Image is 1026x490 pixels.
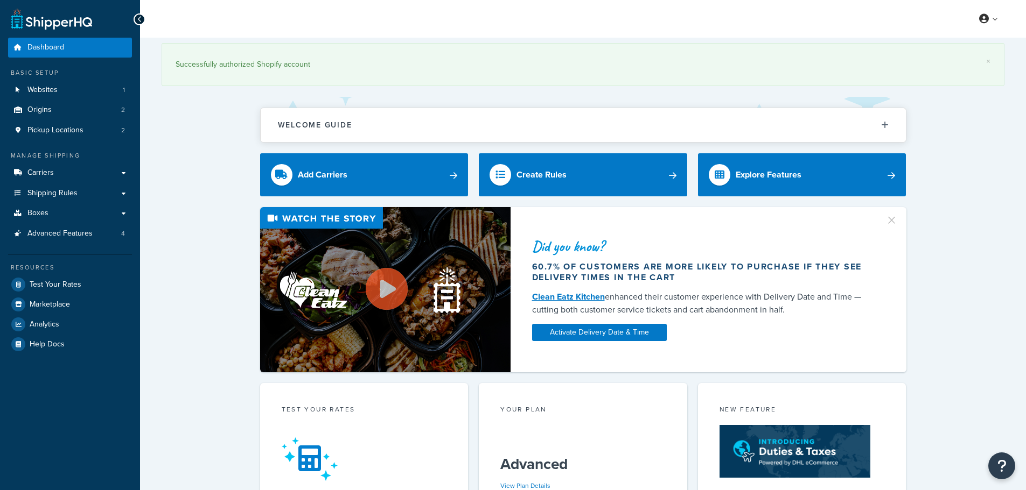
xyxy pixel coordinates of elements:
[532,261,873,283] div: 60.7% of customers are more likely to purchase if they see delivery times in the cart
[8,38,132,58] a: Dashboard
[8,224,132,244] li: Advanced Features
[27,209,48,218] span: Boxes
[282,404,447,417] div: Test your rates
[479,153,687,196] a: Create Rules
[27,189,78,198] span: Shipping Rules
[8,224,132,244] a: Advanced Features4
[123,86,125,95] span: 1
[500,404,666,417] div: Your Plan
[8,68,132,77] div: Basic Setup
[517,167,567,182] div: Create Rules
[8,80,132,100] a: Websites1
[260,153,469,196] a: Add Carriers
[8,315,132,334] a: Analytics
[8,163,132,183] a: Carriers
[27,43,64,52] span: Dashboard
[8,100,132,120] a: Origins2
[8,80,132,100] li: Websites
[8,335,132,354] a: Help Docs
[27,126,83,135] span: Pickup Locations
[8,120,132,140] li: Pickup Locations
[121,229,125,238] span: 4
[278,121,352,129] h2: Welcome Guide
[30,320,59,329] span: Analytics
[27,168,54,177] span: Carriers
[8,263,132,272] div: Resources
[8,151,132,160] div: Manage Shipping
[8,183,132,203] a: Shipping Rules
[176,57,990,72] div: Successfully authorized Shopify account
[30,280,81,289] span: Test Your Rates
[27,86,58,95] span: Websites
[8,203,132,223] a: Boxes
[27,105,52,115] span: Origins
[298,167,347,182] div: Add Carriers
[8,100,132,120] li: Origins
[698,153,906,196] a: Explore Features
[8,120,132,140] a: Pickup Locations2
[8,275,132,294] a: Test Your Rates
[532,239,873,254] div: Did you know?
[988,452,1015,479] button: Open Resource Center
[30,300,70,309] span: Marketplace
[8,295,132,314] a: Marketplace
[986,57,990,66] a: ×
[30,340,65,349] span: Help Docs
[720,404,885,417] div: New Feature
[260,207,511,372] img: Video thumbnail
[736,167,801,182] div: Explore Features
[532,290,605,303] a: Clean Eatz Kitchen
[121,105,125,115] span: 2
[532,324,667,341] a: Activate Delivery Date & Time
[27,229,93,238] span: Advanced Features
[500,456,666,473] h5: Advanced
[121,126,125,135] span: 2
[261,108,906,142] button: Welcome Guide
[532,290,873,316] div: enhanced their customer experience with Delivery Date and Time — cutting both customer service ti...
